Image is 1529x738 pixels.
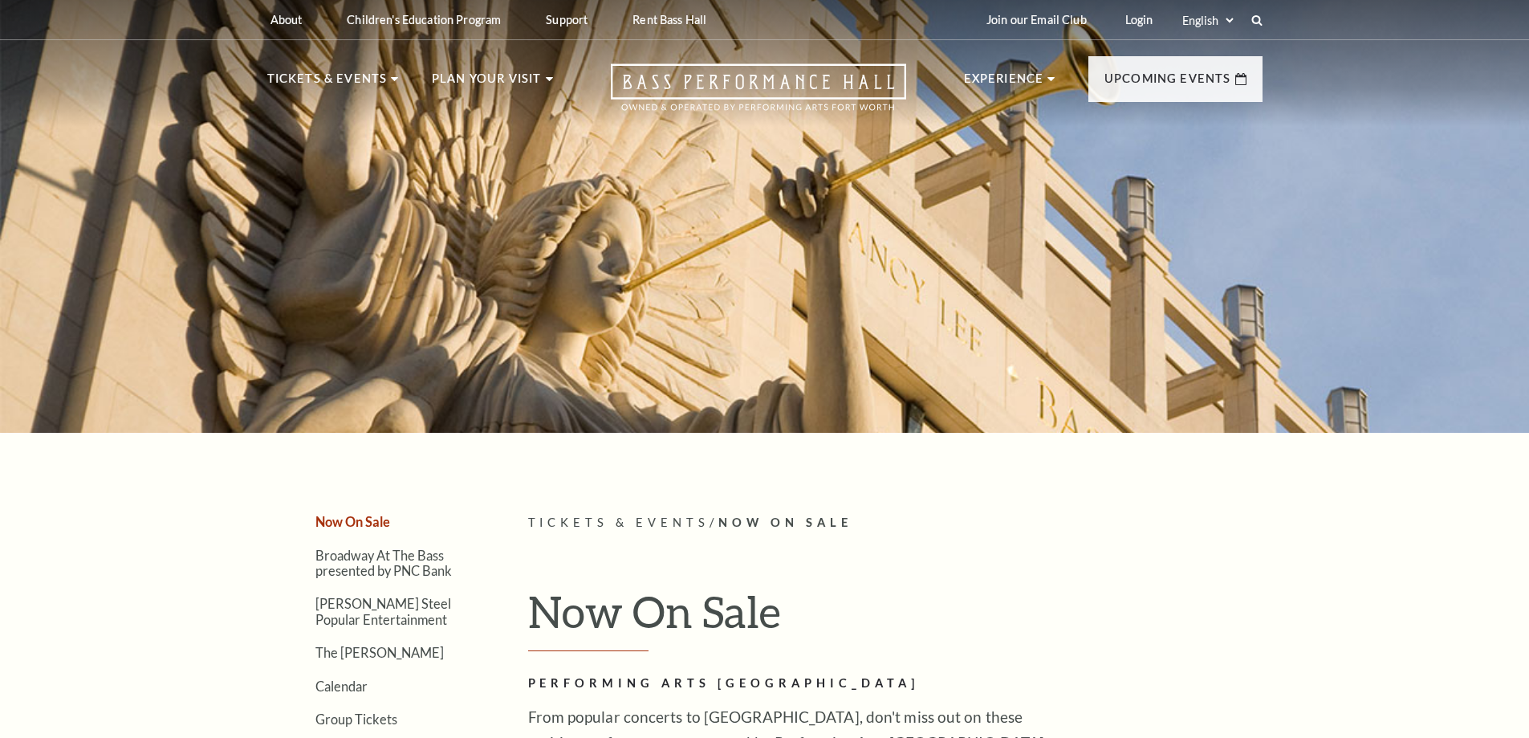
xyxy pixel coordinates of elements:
[315,645,444,660] a: The [PERSON_NAME]
[528,585,1263,651] h1: Now On Sale
[528,513,1263,533] p: /
[528,674,1050,694] h2: Performing Arts [GEOGRAPHIC_DATA]
[1179,13,1236,28] select: Select:
[546,13,588,27] p: Support
[528,516,710,529] span: Tickets & Events
[1104,69,1231,98] p: Upcoming Events
[270,13,303,27] p: About
[315,514,390,529] a: Now On Sale
[718,516,852,529] span: Now On Sale
[964,69,1044,98] p: Experience
[315,711,397,727] a: Group Tickets
[632,13,706,27] p: Rent Bass Hall
[315,679,368,694] a: Calendar
[347,13,501,27] p: Children's Education Program
[315,596,451,626] a: [PERSON_NAME] Steel Popular Entertainment
[267,69,388,98] p: Tickets & Events
[432,69,542,98] p: Plan Your Visit
[315,548,452,578] a: Broadway At The Bass presented by PNC Bank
